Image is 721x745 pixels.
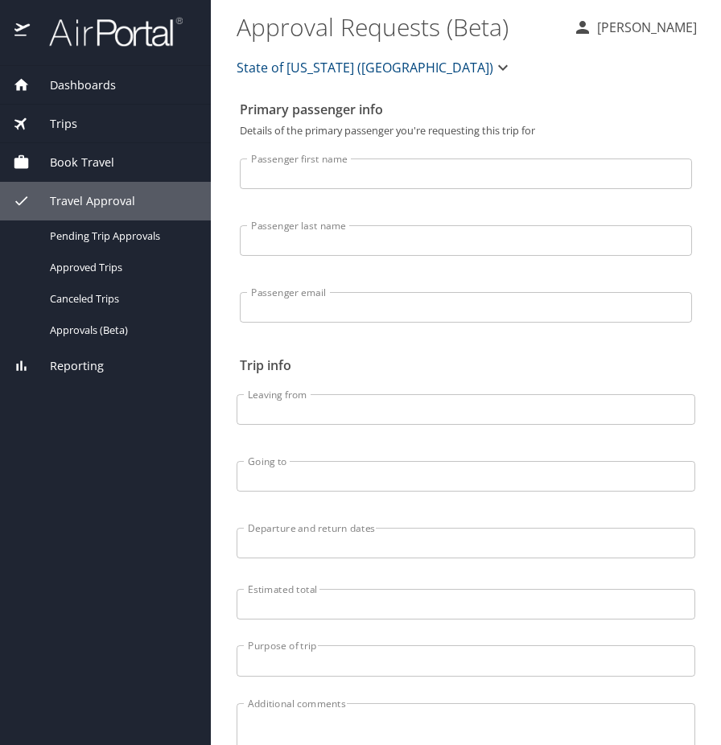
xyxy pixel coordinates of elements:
[50,323,192,338] span: Approvals (Beta)
[30,357,104,375] span: Reporting
[30,154,114,171] span: Book Travel
[230,51,519,84] button: State of [US_STATE] ([GEOGRAPHIC_DATA])
[566,13,703,42] button: [PERSON_NAME]
[31,16,183,47] img: airportal-logo.png
[240,352,692,378] h2: Trip info
[50,228,192,244] span: Pending Trip Approvals
[30,76,116,94] span: Dashboards
[240,126,692,136] p: Details of the primary passenger you're requesting this trip for
[30,192,135,210] span: Travel Approval
[237,56,493,79] span: State of [US_STATE] ([GEOGRAPHIC_DATA])
[50,260,192,275] span: Approved Trips
[14,16,31,47] img: icon-airportal.png
[592,18,697,37] p: [PERSON_NAME]
[50,291,192,307] span: Canceled Trips
[240,97,692,122] h2: Primary passenger info
[30,115,77,133] span: Trips
[237,2,560,51] h1: Approval Requests (Beta)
